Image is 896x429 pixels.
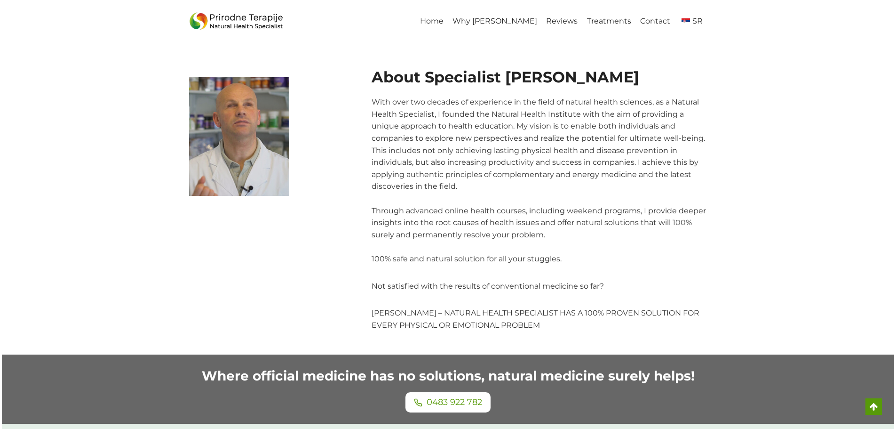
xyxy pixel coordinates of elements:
h2: Where official medicine has no solutions, natural medicine surely helps! [189,366,707,386]
a: Contact [635,11,674,32]
a: Why [PERSON_NAME] [448,11,542,32]
a: sr_RSSR [674,11,707,32]
span: SR [692,16,703,25]
img: Serbian [682,18,690,24]
a: Reviews [542,11,582,32]
img: Dr-Novak-Profile - Prirodne Terapije [189,77,289,196]
p: [PERSON_NAME] – NATURAL HEALTH SPECIALIST HAS A 100% PROVEN SOLUTION FOR EVERY PHYSICAL OR EMOTIO... [372,307,707,331]
a: Scroll to top [865,398,882,415]
a: 0483 922 782 [405,392,491,413]
h2: About Specialist [PERSON_NAME] [372,66,707,89]
a: Home [415,11,448,32]
nav: Primary Navigation [415,11,707,32]
p: With over two decades of experience in the field of natural health sciences, as a Natural Health ... [372,96,707,265]
img: Prirodne_Terapije_Logo - Prirodne Terapije [189,10,283,33]
span: 0483 922 782 [427,396,482,409]
p: Not satisfied with the results of conventional medicine so far? [372,280,707,292]
a: Treatments [582,11,635,32]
